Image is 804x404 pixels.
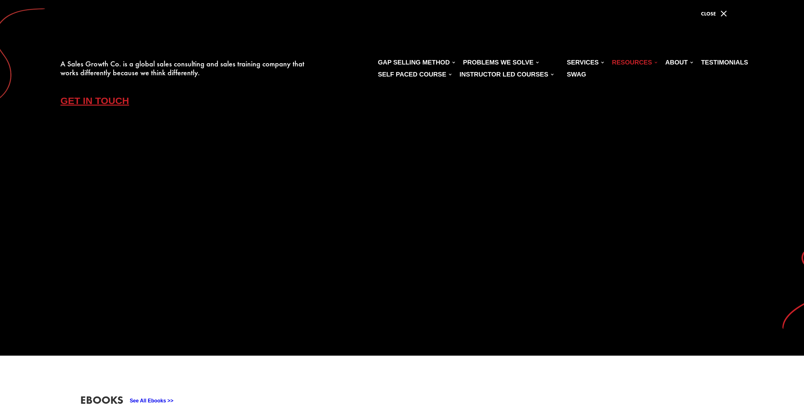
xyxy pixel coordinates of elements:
a: See All Ebooks >> [130,398,173,403]
span: Close [701,10,716,17]
a: Self Paced Course [378,71,453,80]
a: Problems We Solve [463,59,540,68]
a: Instructor Led Courses [460,71,555,80]
a: Testimonials [701,59,748,68]
a: Resources [612,59,658,68]
span: M [717,7,730,20]
a: Get In Touch [60,90,139,112]
div: A Sales Growth Co. is a global sales consulting and sales training company that works differently... [60,59,305,77]
a: Gap Selling Method [378,59,456,68]
a: Services [567,59,605,68]
a: About [665,59,694,68]
a: Swag [567,71,586,80]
